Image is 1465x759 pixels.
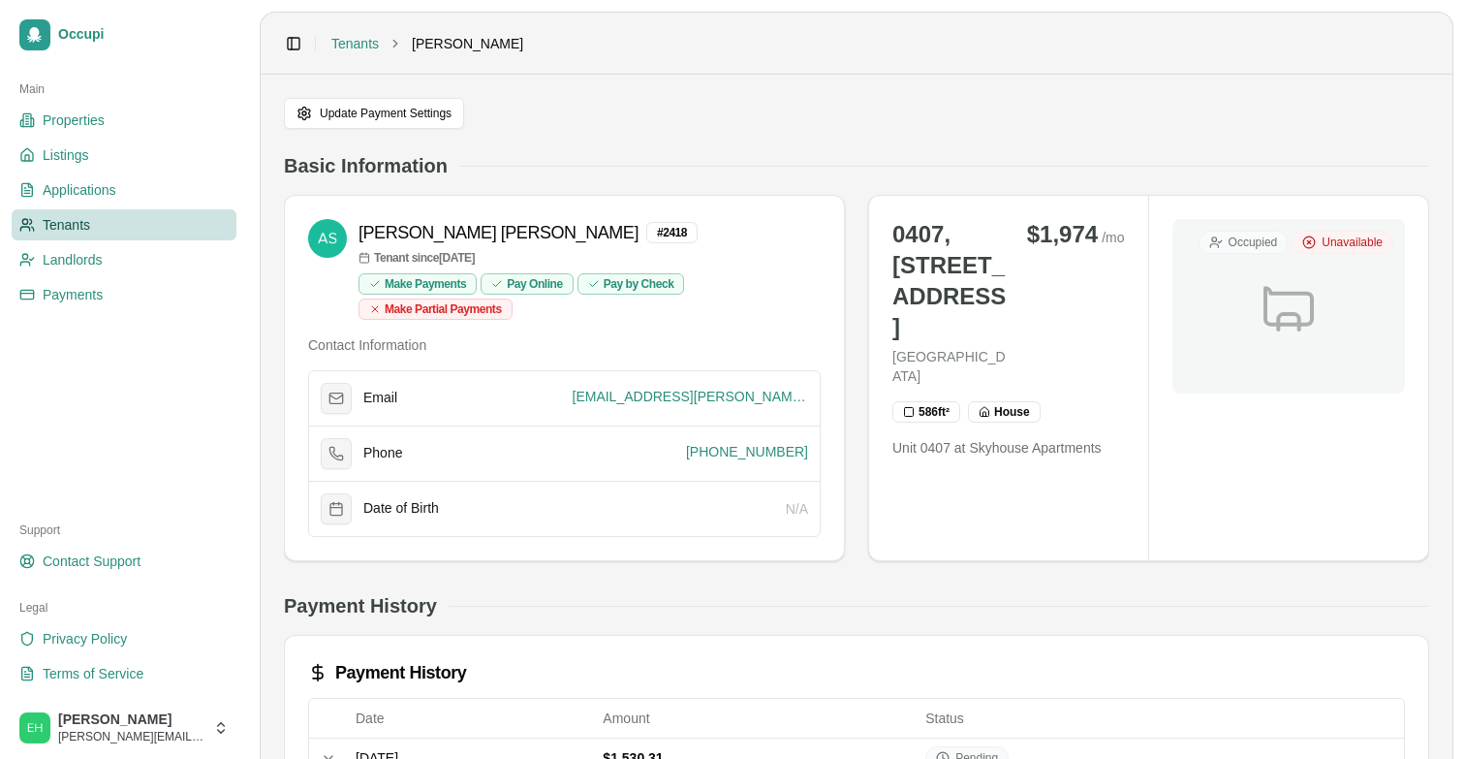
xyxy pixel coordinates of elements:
[646,222,698,243] div: # 2418
[892,438,1125,458] p: Unit 0407 at Skyhouse Apartments
[12,515,236,546] div: Support
[284,152,448,179] h2: Basic Information
[686,442,808,461] span: [PHONE_NUMBER]
[1322,235,1383,250] span: Unavailable
[892,401,960,423] div: 586 ft²
[331,34,523,53] nav: breadcrumb
[43,111,105,130] span: Properties
[19,712,50,743] img: Emily Hart
[892,219,1008,343] p: 0407, [STREET_ADDRESS]
[1027,219,1098,250] span: $1,974
[12,546,236,577] a: Contact Support
[363,390,397,407] span: Email
[58,729,205,744] span: [PERSON_NAME][EMAIL_ADDRESS][DOMAIN_NAME]
[573,387,809,406] span: [EMAIL_ADDRESS][PERSON_NAME][DOMAIN_NAME]
[12,140,236,171] a: Listings
[348,699,595,738] th: Date
[363,500,439,518] span: Date of Birth
[284,98,464,129] button: Update Payment Settings
[12,705,236,751] button: Emily Hart[PERSON_NAME][PERSON_NAME][EMAIL_ADDRESS][DOMAIN_NAME]
[43,629,127,648] span: Privacy Policy
[12,592,236,623] div: Legal
[12,12,236,58] a: Occupi
[308,659,1405,686] div: Payment History
[331,34,379,53] a: Tenants
[595,699,918,738] th: Amount
[358,273,477,295] div: Make Payments
[363,445,402,462] span: Phone
[43,215,90,235] span: Tenants
[481,273,574,295] div: Pay Online
[12,209,236,240] a: Tenants
[12,658,236,689] a: Terms of Service
[58,712,205,729] span: [PERSON_NAME]
[308,335,821,355] h4: Contact Information
[358,219,639,246] h3: [PERSON_NAME] [PERSON_NAME]
[412,34,523,53] span: [PERSON_NAME]
[12,105,236,136] a: Properties
[12,74,236,105] div: Main
[918,699,1404,738] th: Status
[43,250,103,269] span: Landlords
[1229,235,1278,250] span: Occupied
[12,279,236,310] a: Payments
[58,26,229,44] span: Occupi
[12,244,236,275] a: Landlords
[358,299,513,320] div: Make Partial Payments
[43,145,88,165] span: Listings
[1102,228,1124,247] span: / mo
[43,180,116,200] span: Applications
[786,501,808,517] span: N/A
[577,273,685,295] div: Pay by Check
[892,347,1008,386] p: [GEOGRAPHIC_DATA]
[12,623,236,654] a: Privacy Policy
[43,552,140,571] span: Contact Support
[358,250,821,266] p: Tenant since [DATE]
[968,401,1041,423] div: House
[12,174,236,206] a: Applications
[308,219,347,258] img: Alexander Soto
[43,285,103,304] span: Payments
[284,592,437,619] h2: Payment History
[43,664,143,683] span: Terms of Service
